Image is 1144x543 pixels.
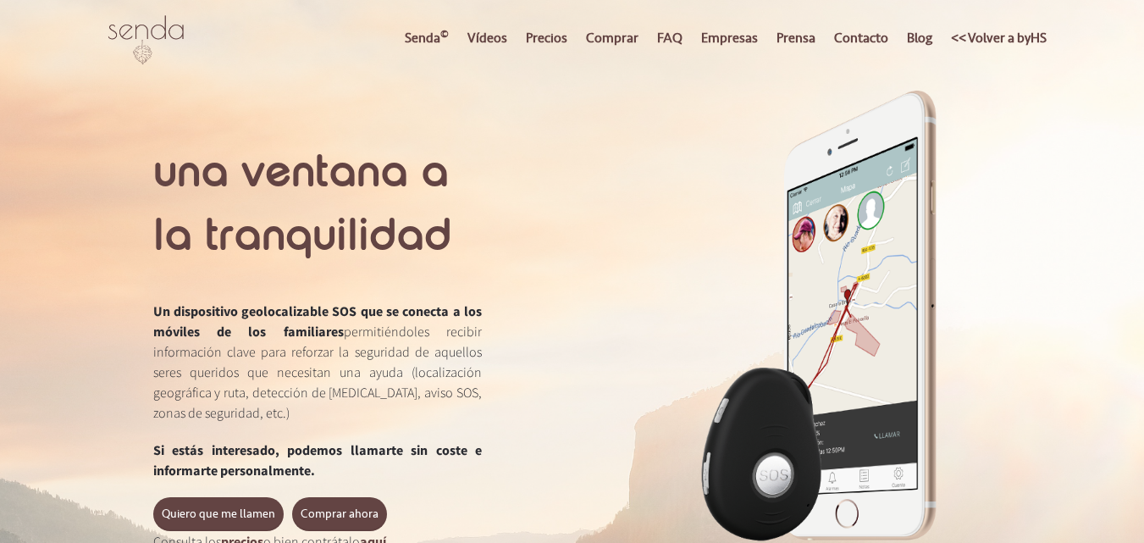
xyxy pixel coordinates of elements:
button: Quiero que me llamen [153,497,284,531]
span: Un dispositivo geolocalizable SOS que se conecta a los móviles de los familiares [153,302,483,340]
h1: una ventana a la tranquilidad [153,140,483,267]
sup: © [440,26,449,42]
p: permitiéndoles recibir información clave para reforzar la seguridad de aquellos seres queridos qu... [153,301,483,423]
a: Comprar ahora [292,497,387,531]
p: Si estás interesado, podemos llamarte sin coste e informarte personalmente. [153,440,483,480]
